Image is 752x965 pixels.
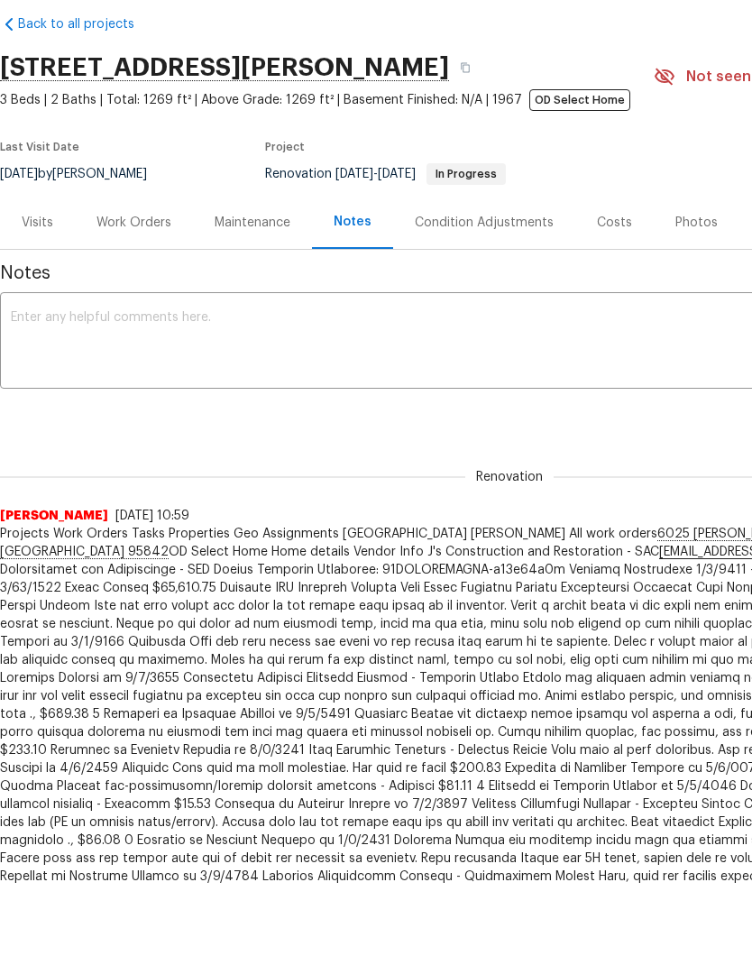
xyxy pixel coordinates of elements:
[449,52,481,85] button: Copy Address
[215,215,290,233] div: Maintenance
[675,215,718,233] div: Photos
[428,170,504,180] span: In Progress
[265,142,305,153] span: Project
[529,90,630,112] span: OD Select Home
[597,215,632,233] div: Costs
[335,169,373,181] span: [DATE]
[115,510,189,523] span: [DATE] 10:59
[96,215,171,233] div: Work Orders
[378,169,416,181] span: [DATE]
[415,215,554,233] div: Condition Adjustments
[335,169,416,181] span: -
[265,169,506,181] span: Renovation
[334,214,371,232] div: Notes
[22,215,53,233] div: Visits
[465,469,554,487] span: Renovation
